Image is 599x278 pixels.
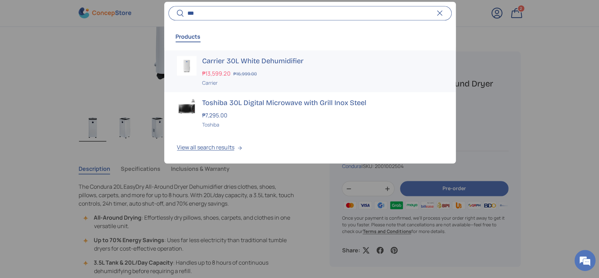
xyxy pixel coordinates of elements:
[41,89,97,160] span: We're online!
[202,56,443,66] h3: Carrier 30L White Dehumidifier
[4,192,134,216] textarea: Type your message and hit 'Enter'
[164,92,455,134] a: Toshiba 30L Digital Microwave with Grill Inox Steel ₱7,295.00 Toshiba
[202,121,443,128] div: Toshiba
[202,70,232,77] strong: ₱13,599.20
[177,56,197,76] img: carrier-dehumidifier-30-liter-full-view-concepstore
[115,4,132,20] div: Minimize live chat window
[202,111,229,119] strong: ₱7,295.00
[164,134,455,163] button: View all search results
[175,28,200,45] button: Products
[36,39,118,49] div: Chat with us now
[202,98,443,108] h3: Toshiba 30L Digital Microwave with Grill Inox Steel
[233,71,257,77] s: ₱16,999.00
[164,50,455,92] a: carrier-dehumidifier-30-liter-full-view-concepstore Carrier 30L White Dehumidifier ₱13,599.20 ₱16...
[202,79,443,86] div: Carrier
